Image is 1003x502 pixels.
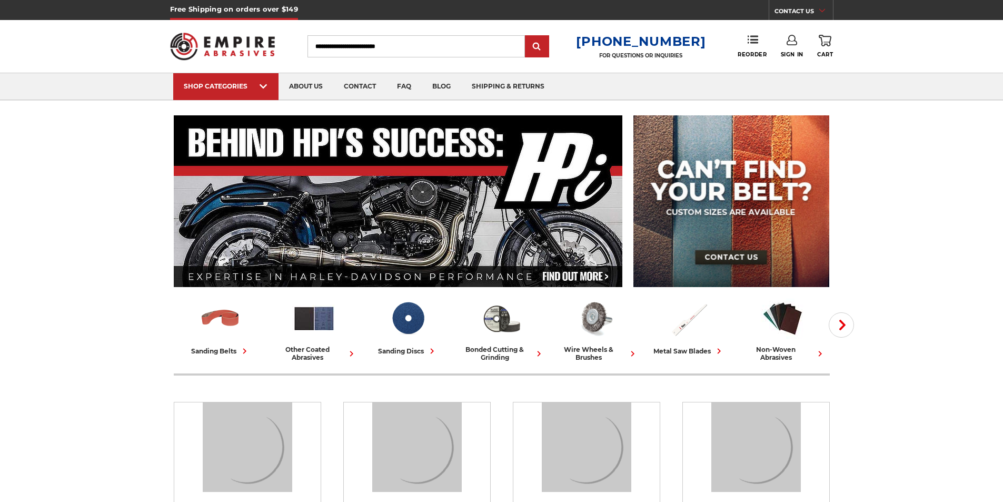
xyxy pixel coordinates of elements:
a: Reorder [738,35,767,57]
button: Next [829,312,854,338]
img: Non-woven Abrasives [761,297,805,340]
div: sanding discs [378,346,438,357]
a: sanding belts [178,297,263,357]
img: Sanding Discs [542,402,631,492]
a: shipping & returns [461,73,555,100]
a: faq [386,73,422,100]
div: sanding belts [191,346,250,357]
a: non-woven abrasives [740,297,826,361]
img: Wire Wheels & Brushes [573,297,617,340]
img: Banner for an interview featuring Horsepower Inc who makes Harley performance upgrades featured o... [174,115,623,287]
div: wire wheels & brushes [553,346,638,361]
a: about us [279,73,333,100]
a: contact [333,73,386,100]
img: Sanding Belts [203,402,292,492]
img: Bonded Cutting & Grinding [711,402,801,492]
div: other coated abrasives [272,346,357,361]
img: Empire Abrasives [170,26,275,67]
div: non-woven abrasives [740,346,826,361]
img: Bonded Cutting & Grinding [480,297,523,340]
a: bonded cutting & grinding [459,297,544,361]
p: FOR QUESTIONS OR INQUIRIES [576,52,706,59]
img: Metal Saw Blades [667,297,711,340]
a: CONTACT US [774,5,833,20]
img: Other Coated Abrasives [372,402,462,492]
a: [PHONE_NUMBER] [576,34,706,49]
input: Submit [527,36,548,57]
a: sanding discs [365,297,451,357]
a: other coated abrasives [272,297,357,361]
span: Cart [817,51,833,58]
div: metal saw blades [653,346,724,357]
img: promo banner for custom belts. [633,115,829,287]
a: wire wheels & brushes [553,297,638,361]
img: Sanding Discs [386,297,430,340]
a: metal saw blades [647,297,732,357]
a: Cart [817,35,833,58]
div: bonded cutting & grinding [459,346,544,361]
div: SHOP CATEGORIES [184,82,268,90]
img: Sanding Belts [198,297,242,340]
span: Reorder [738,51,767,58]
a: blog [422,73,461,100]
span: Sign In [781,51,803,58]
img: Other Coated Abrasives [292,297,336,340]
